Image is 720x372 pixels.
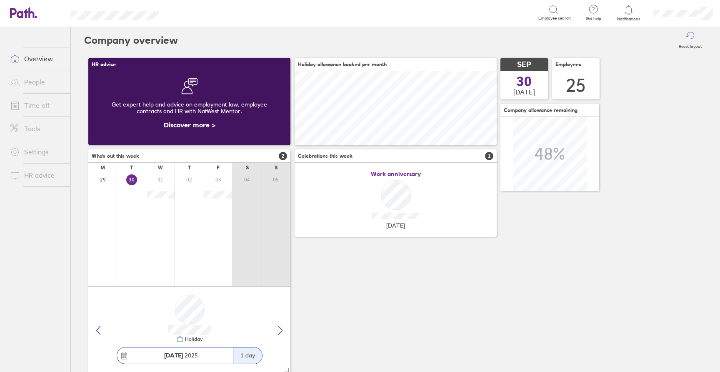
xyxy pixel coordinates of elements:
span: SEP [517,60,531,69]
div: Search [181,9,202,16]
div: Get expert help and advice on employment law, employee contracts and HR with NatWest Mentor. [95,94,284,121]
span: Celebrations this week [298,153,352,159]
span: [DATE] [386,222,405,229]
div: S [246,165,249,171]
div: T [130,165,133,171]
div: 25 [566,75,586,96]
span: 30 [517,75,532,88]
a: Notifications [615,4,642,22]
span: 2 [279,152,287,160]
span: Company allowance remaining [504,107,577,113]
span: 1 [485,152,493,160]
span: Work anniversary [371,171,421,177]
div: W [158,165,163,171]
div: Holiday [183,336,202,342]
span: [DATE] [513,88,535,96]
div: 1 day [233,347,262,364]
a: Tools [3,120,70,137]
span: 2025 [164,352,198,359]
h2: Company overview [84,27,178,54]
span: Employee search [538,16,571,21]
a: People [3,74,70,90]
div: S [275,165,277,171]
div: F [217,165,220,171]
button: Reset layout [674,27,707,54]
div: T [188,165,191,171]
label: Reset layout [674,42,707,49]
a: Discover more > [164,121,215,129]
span: Notifications [615,17,642,22]
span: Employees [555,62,581,67]
strong: [DATE] [164,352,183,359]
a: HR advice [3,167,70,184]
span: HR advice [92,62,116,67]
a: Time off [3,97,70,114]
span: Who's out this week [92,153,139,159]
a: Overview [3,50,70,67]
span: Holiday allowance booked per month [298,62,387,67]
div: M [100,165,105,171]
span: Get help [580,16,607,21]
a: Settings [3,144,70,160]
